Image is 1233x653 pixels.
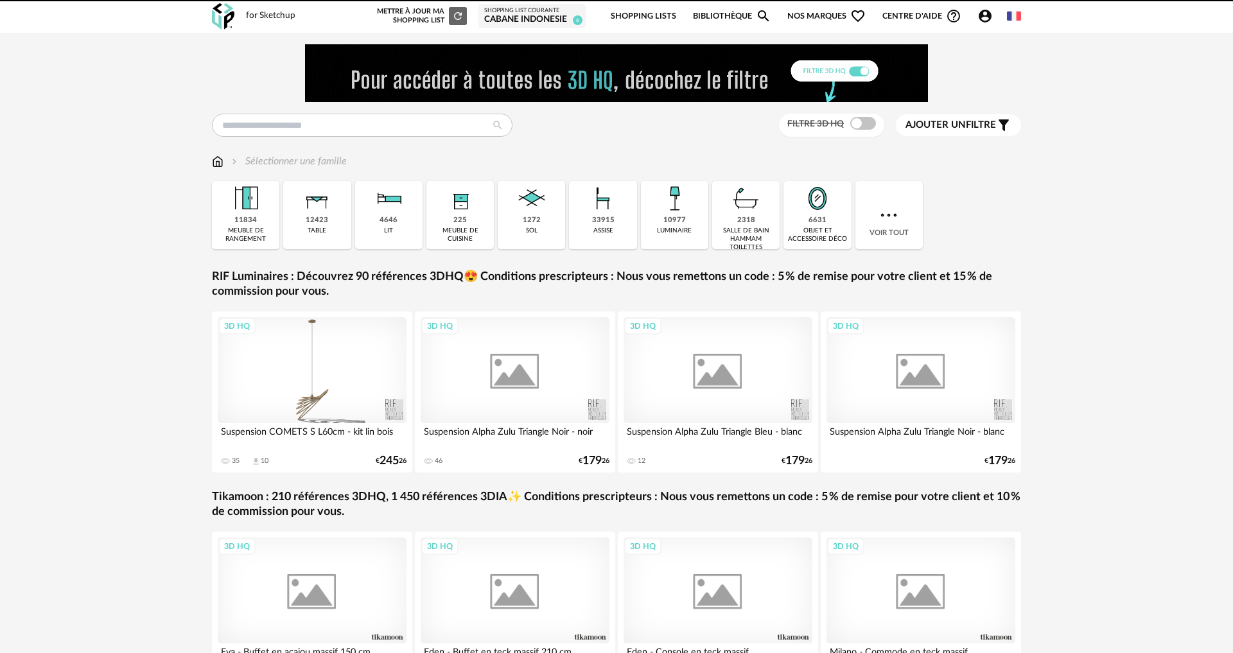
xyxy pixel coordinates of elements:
[785,457,805,466] span: 179
[261,457,268,466] div: 10
[850,8,866,24] span: Heart Outline icon
[800,181,835,216] img: Miroir.png
[821,311,1021,473] a: 3D HQ Suspension Alpha Zulu Triangle Noir - blanc €17926
[443,181,478,216] img: Rangement.png
[380,216,398,225] div: 4646
[1007,9,1021,23] img: fr
[430,227,490,243] div: meuble de cuisine
[573,15,582,25] span: 6
[452,12,464,19] span: Refresh icon
[212,154,223,169] img: svg+xml;base64,PHN2ZyB3aWR0aD0iMTYiIGhlaWdodD0iMTciIHZpZXdCb3g9IjAgMCAxNiAxNyIgZmlsbD0ibm9uZSIgeG...
[905,119,996,132] span: filtre
[435,457,442,466] div: 46
[827,318,864,335] div: 3D HQ
[582,457,602,466] span: 179
[618,311,818,473] a: 3D HQ Suspension Alpha Zulu Triangle Bleu - blanc 12 €17926
[737,216,755,225] div: 2318
[305,44,928,102] img: FILTRE%20HQ%20NEW_V1%20(4).gif
[657,181,692,216] img: Luminaire.png
[586,181,620,216] img: Assise.png
[212,3,234,30] img: OXP
[756,8,771,24] span: Magnify icon
[229,154,347,169] div: Sélectionner une famille
[212,490,1021,520] a: Tikamoon : 210 références 3DHQ, 1 450 références 3DIA✨ Conditions prescripteurs : Nous vous remet...
[229,154,240,169] img: svg+xml;base64,PHN2ZyB3aWR0aD0iMTYiIGhlaWdodD0iMTYiIHZpZXdCb3g9IjAgMCAxNiAxNiIgZmlsbD0ibm9uZSIgeG...
[996,118,1011,133] span: Filter icon
[782,457,812,466] div: € 26
[234,216,257,225] div: 11834
[593,227,613,235] div: assise
[579,457,609,466] div: € 26
[827,538,864,555] div: 3D HQ
[306,216,328,225] div: 12423
[380,457,399,466] span: 245
[984,457,1015,466] div: € 26
[218,538,256,555] div: 3D HQ
[216,227,275,243] div: meuble de rangement
[421,318,459,335] div: 3D HQ
[663,216,686,225] div: 10977
[638,457,645,466] div: 12
[421,538,459,555] div: 3D HQ
[308,227,326,235] div: table
[787,227,847,243] div: objet et accessoire déco
[809,216,826,225] div: 6631
[453,216,467,225] div: 225
[624,538,661,555] div: 3D HQ
[526,227,538,235] div: sol
[484,14,580,26] div: CABANE INDONESIE
[716,227,776,252] div: salle de bain hammam toilettes
[384,227,393,235] div: lit
[212,270,1021,300] a: RIF Luminaires : Découvrez 90 références 3DHQ😍 Conditions prescripteurs : Nous vous remettons un ...
[977,8,993,24] span: Account Circle icon
[787,1,866,31] span: Nos marques
[415,311,615,473] a: 3D HQ Suspension Alpha Zulu Triangle Noir - noir 46 €17926
[251,457,261,466] span: Download icon
[218,423,407,449] div: Suspension COMETS S L60cm - kit lin bois
[592,216,615,225] div: 33915
[882,8,961,24] span: Centre d'aideHelp Circle Outline icon
[787,119,844,128] span: Filtre 3D HQ
[421,423,609,449] div: Suspension Alpha Zulu Triangle Noir - noir
[212,311,412,473] a: 3D HQ Suspension COMETS S L60cm - kit lin bois 35 Download icon 10 €24526
[484,7,580,26] a: Shopping List courante CABANE INDONESIE 6
[877,204,900,227] img: more.7b13dc1.svg
[826,423,1015,449] div: Suspension Alpha Zulu Triangle Noir - blanc
[300,181,335,216] img: Table.png
[988,457,1008,466] span: 179
[371,181,406,216] img: Literie.png
[905,120,966,130] span: Ajouter un
[624,318,661,335] div: 3D HQ
[523,216,541,225] div: 1272
[977,8,999,24] span: Account Circle icon
[484,7,580,15] div: Shopping List courante
[855,181,923,249] div: Voir tout
[246,10,295,22] div: for Sketchup
[896,114,1021,136] button: Ajouter unfiltre Filter icon
[611,1,676,31] a: Shopping Lists
[229,181,263,216] img: Meuble%20de%20rangement.png
[218,318,256,335] div: 3D HQ
[693,1,771,31] a: BibliothèqueMagnify icon
[232,457,240,466] div: 35
[657,227,692,235] div: luminaire
[374,7,467,25] div: Mettre à jour ma Shopping List
[624,423,812,449] div: Suspension Alpha Zulu Triangle Bleu - blanc
[376,457,407,466] div: € 26
[946,8,961,24] span: Help Circle Outline icon
[729,181,764,216] img: Salle%20de%20bain.png
[514,181,549,216] img: Sol.png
